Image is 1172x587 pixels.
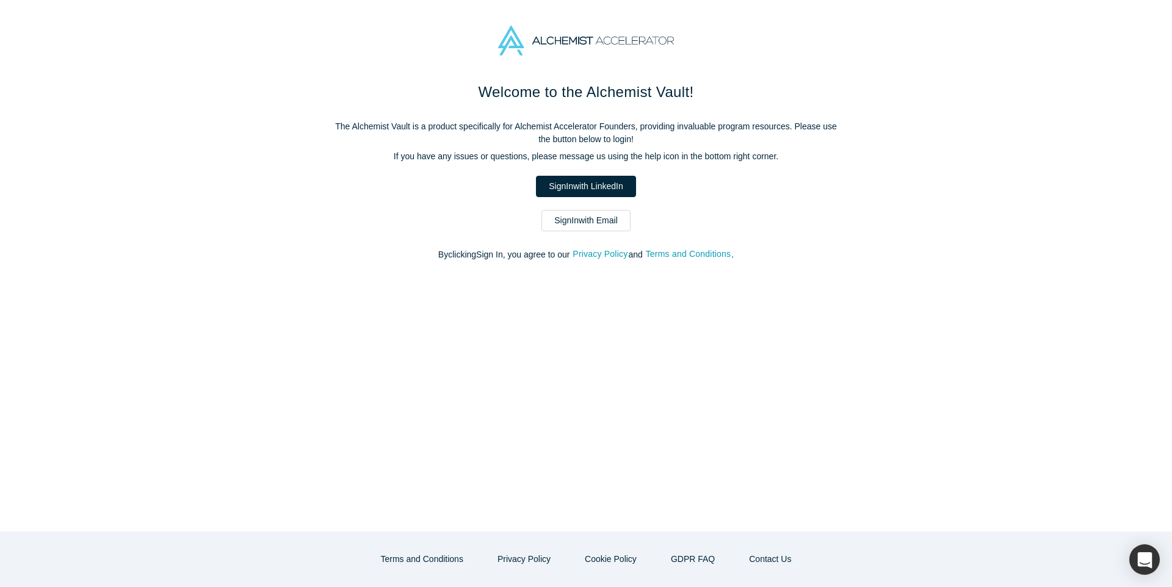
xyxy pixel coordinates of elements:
p: By clicking Sign In , you agree to our and . [330,248,842,261]
a: SignInwith Email [541,210,631,231]
button: Cookie Policy [572,549,649,570]
a: GDPR FAQ [658,549,728,570]
a: SignInwith LinkedIn [536,176,635,197]
button: Contact Us [736,549,804,570]
h1: Welcome to the Alchemist Vault! [330,81,842,103]
button: Privacy Policy [485,549,563,570]
p: If you have any issues or questions, please message us using the help icon in the bottom right co... [330,150,842,163]
img: Alchemist Accelerator Logo [498,26,674,56]
button: Terms and Conditions [645,247,732,261]
p: The Alchemist Vault is a product specifically for Alchemist Accelerator Founders, providing inval... [330,120,842,146]
button: Privacy Policy [572,247,628,261]
button: Terms and Conditions [368,549,476,570]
